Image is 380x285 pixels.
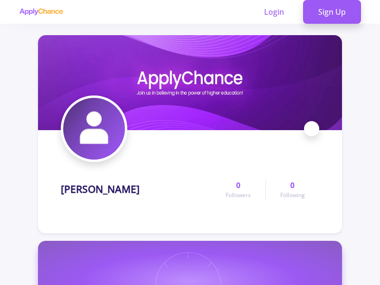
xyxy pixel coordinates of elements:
img: Hamed Bijaricover image [38,35,342,130]
span: 0 [236,180,240,191]
img: Hamed Bijariavatar [63,98,125,160]
span: 0 [290,180,294,191]
h1: [PERSON_NAME] [61,183,140,195]
img: applychance logo text only [19,8,63,16]
a: 0Followers [211,180,265,199]
span: Followers [226,191,251,199]
a: 0Following [266,180,319,199]
span: Following [280,191,305,199]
